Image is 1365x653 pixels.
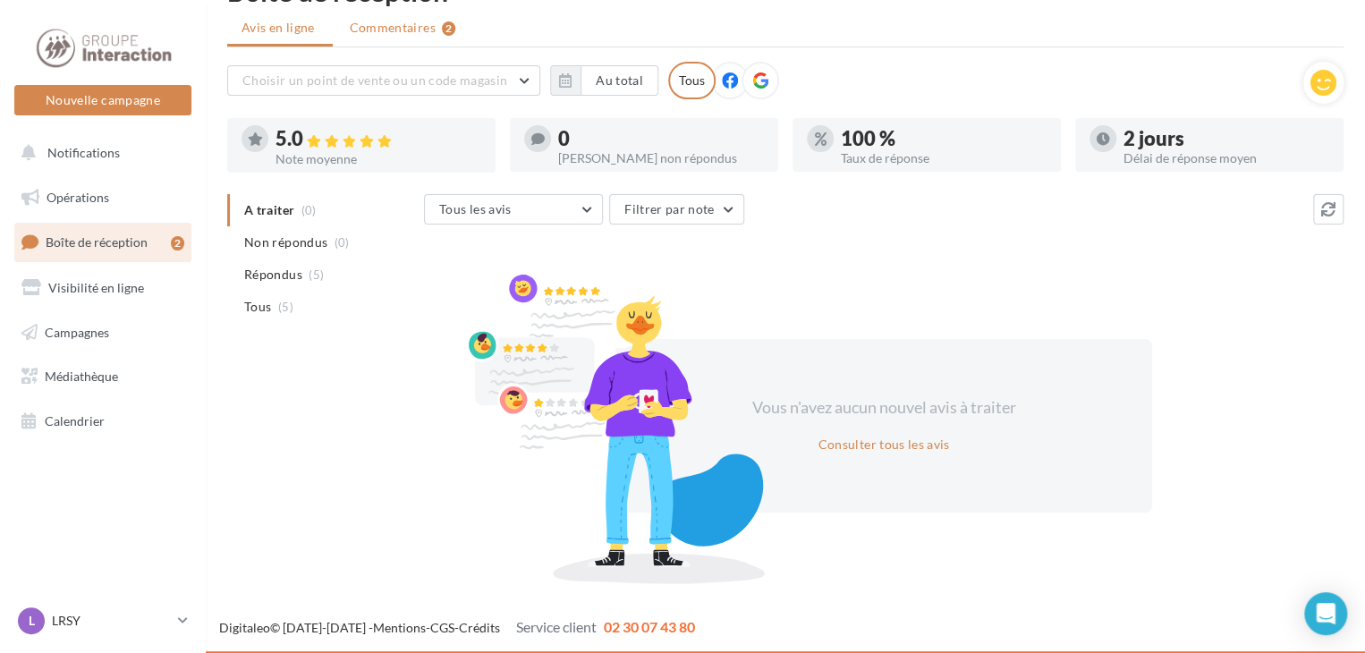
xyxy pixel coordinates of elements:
[14,604,191,638] a: L LRSY
[516,618,597,635] span: Service client
[604,618,695,635] span: 02 30 07 43 80
[11,358,195,395] a: Médiathèque
[276,153,481,165] div: Note moyenne
[841,129,1047,148] div: 100 %
[730,396,1038,420] div: Vous n'avez aucun nouvel avis à traiter
[14,85,191,115] button: Nouvelle campagne
[558,129,764,148] div: 0
[47,190,109,205] span: Opérations
[1123,152,1329,165] div: Délai de réponse moyen
[841,152,1047,165] div: Taux de réponse
[11,269,195,307] a: Visibilité en ligne
[11,403,195,440] a: Calendrier
[11,179,195,216] a: Opérations
[550,65,658,96] button: Au total
[244,266,302,284] span: Répondus
[335,235,350,250] span: (0)
[668,62,716,99] div: Tous
[11,314,195,352] a: Campagnes
[373,620,426,635] a: Mentions
[46,234,148,250] span: Boîte de réception
[52,612,171,630] p: LRSY
[45,413,105,428] span: Calendrier
[459,620,500,635] a: Crédits
[29,612,35,630] span: L
[558,152,764,165] div: [PERSON_NAME] non répondus
[171,236,184,250] div: 2
[219,620,695,635] span: © [DATE]-[DATE] - - -
[276,129,481,149] div: 5.0
[244,233,327,251] span: Non répondus
[219,620,270,635] a: Digitaleo
[242,72,507,88] span: Choisir un point de vente ou un code magasin
[48,280,144,295] span: Visibilité en ligne
[442,21,455,36] div: 2
[45,324,109,339] span: Campagnes
[309,267,324,282] span: (5)
[350,19,436,37] span: Commentaires
[227,65,540,96] button: Choisir un point de vente ou un code magasin
[609,194,744,225] button: Filtrer par note
[244,298,271,316] span: Tous
[45,369,118,384] span: Médiathèque
[1304,592,1347,635] div: Open Intercom Messenger
[430,620,454,635] a: CGS
[810,434,956,455] button: Consulter tous les avis
[11,223,195,261] a: Boîte de réception2
[581,65,658,96] button: Au total
[439,201,512,216] span: Tous les avis
[424,194,603,225] button: Tous les avis
[47,145,120,160] span: Notifications
[11,134,188,172] button: Notifications
[278,300,293,314] span: (5)
[1123,129,1329,148] div: 2 jours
